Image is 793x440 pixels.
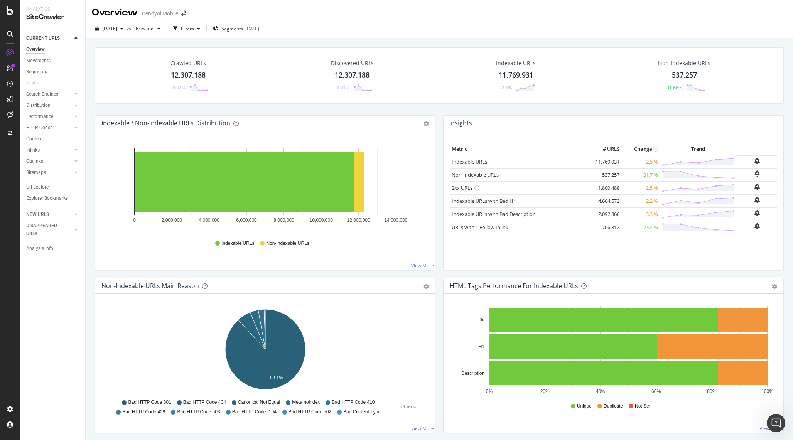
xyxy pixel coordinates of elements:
div: bell-plus [754,210,760,216]
a: View More [411,425,434,432]
td: -31.7 % [621,168,660,181]
text: Description [461,371,484,376]
span: Unique [577,403,592,410]
text: 6,000,000 [236,217,257,223]
a: Movements [26,57,80,65]
text: 8,000,000 [273,217,294,223]
div: 11,769,931 [499,70,533,80]
a: Url Explorer [26,183,80,191]
div: A chart. [101,306,429,396]
text: 14,000,000 [384,217,407,223]
div: 12,307,188 [171,70,206,80]
div: Visits [26,79,38,87]
th: Change [621,143,660,155]
div: gear [423,284,429,289]
span: vs [127,25,133,32]
text: 20% [540,389,550,394]
a: NEW URLS [26,211,72,219]
td: 11,800,488 [591,181,621,194]
a: Sitemaps [26,169,72,177]
th: # URLS [591,143,621,155]
td: +3.3 % [621,207,660,221]
text: 10,000,000 [310,217,333,223]
text: 80% [707,389,716,394]
a: Outlinks [26,157,72,165]
span: Bad HTTP Code -104 [232,409,277,415]
a: CURRENT URLS [26,34,72,42]
div: HTML Tags Performance for Indexable URLs [450,282,578,290]
td: -23.4 % [621,221,660,234]
td: 537,257 [591,168,621,181]
th: Trend [660,143,737,155]
div: Indexable URLs [496,59,536,67]
div: +0.31% [170,84,186,91]
div: Analysis Info [26,244,53,253]
div: Search Engines [26,90,58,98]
div: DISAPPEARED URLS [26,222,65,238]
svg: A chart. [101,143,429,233]
div: SiteCrawler [26,13,79,22]
a: Inlinks [26,146,72,154]
a: Distribution [26,101,72,110]
text: Title [476,317,485,322]
td: +2.5 % [621,155,660,169]
span: Bad HTTP Code 301 [128,399,171,406]
a: Search Engines [26,90,72,98]
a: Indexable URLs [452,158,487,165]
div: +0.31% [334,84,349,91]
div: NEW URLS [26,211,49,219]
text: 12,000,000 [347,217,370,223]
text: 40% [596,389,605,394]
text: 2,000,000 [162,217,182,223]
h4: Insights [449,118,472,128]
div: Non-Indexable URLs Main Reason [101,282,199,290]
div: Overview [26,46,45,54]
a: HTTP Codes [26,124,72,132]
button: Filters [170,22,203,35]
a: Non-Indexable URLs [452,171,499,178]
div: bell-plus [754,170,760,177]
a: 2xx URLs [452,184,472,191]
span: Duplicate [604,403,623,410]
div: bell-plus [754,197,760,203]
svg: A chart. [450,306,777,396]
span: Bad HTTP Code 404 [183,399,226,406]
td: 4,664,572 [591,194,621,207]
div: Crawled URLs [170,59,206,67]
div: Distribution [26,101,51,110]
button: Previous [133,22,164,35]
div: Performance [26,113,53,121]
div: HTTP Codes [26,124,52,132]
span: Bad HTTP Code 503 [177,409,220,415]
a: URLs with 1 Follow Inlink [452,224,508,231]
iframe: Intercom live chat [767,414,785,432]
div: Sitemaps [26,169,46,177]
div: gear [423,121,429,126]
a: Content [26,135,80,143]
div: gear [772,284,777,289]
a: DISAPPEARED URLS [26,222,72,238]
a: Overview [26,46,80,54]
span: Bad HTTP Code 410 [332,399,375,406]
div: Analytics [26,6,79,13]
a: View More [759,425,782,432]
span: Canonical Not Equal [238,399,280,406]
text: 60% [651,389,661,394]
a: Explorer Bookmarks [26,194,80,202]
td: +2.2 % [621,194,660,207]
text: 100% [761,389,773,394]
div: bell-plus [754,223,760,229]
div: Discovered URLs [331,59,374,67]
span: Previous [133,25,154,32]
span: Meta noindex [292,399,320,406]
div: Segments [26,68,47,76]
text: 0% [486,389,493,394]
div: CURRENT URLS [26,34,60,42]
div: Outlinks [26,157,43,165]
button: [DATE] [92,22,127,35]
div: Content [26,135,43,143]
div: Url Explorer [26,183,50,191]
span: 2025 Aug. 17th [102,25,117,32]
div: Movements [26,57,51,65]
